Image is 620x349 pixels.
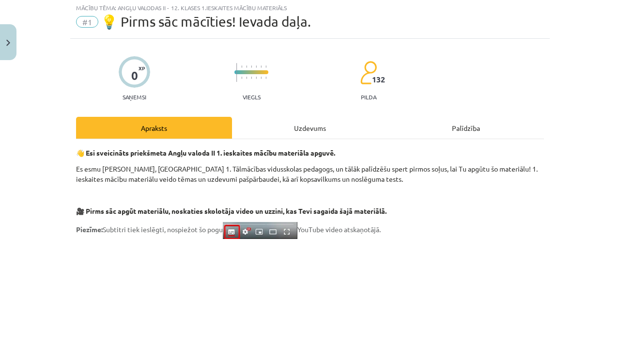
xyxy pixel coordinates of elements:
p: Viegls [243,94,261,100]
img: icon-short-line-57e1e144782c952c97e751825c79c345078a6d821885a25fce030b3d8c18986b.svg [265,65,266,68]
img: icon-long-line-d9ea69661e0d244f92f715978eff75569469978d946b2353a9bb055b3ed8787d.svg [236,63,237,82]
img: icon-short-line-57e1e144782c952c97e751825c79c345078a6d821885a25fce030b3d8c18986b.svg [256,77,257,79]
span: 💡 Pirms sāc mācīties! Ievada daļa. [101,14,311,30]
img: icon-short-line-57e1e144782c952c97e751825c79c345078a6d821885a25fce030b3d8c18986b.svg [251,77,252,79]
strong: 👋 Esi sveicināts priekšmeta Angļu valoda II 1. ieskaites mācību materiāla apguvē. [76,148,335,157]
span: XP [139,65,145,71]
div: Uzdevums [232,117,388,139]
div: Apraksts [76,117,232,139]
img: icon-short-line-57e1e144782c952c97e751825c79c345078a6d821885a25fce030b3d8c18986b.svg [246,77,247,79]
img: icon-short-line-57e1e144782c952c97e751825c79c345078a6d821885a25fce030b3d8c18986b.svg [261,77,262,79]
span: Subtitri tiek ieslēgti, nospiežot šo pogu YouTube video atskaņotājā. [76,225,381,234]
span: #1 [76,16,98,28]
div: 0 [131,69,138,82]
img: icon-short-line-57e1e144782c952c97e751825c79c345078a6d821885a25fce030b3d8c18986b.svg [251,65,252,68]
p: Saņemsi [119,94,150,100]
div: Mācību tēma: Angļu valodas ii - 12. klases 1.ieskaites mācību materiāls [76,4,544,11]
div: Palīdzība [388,117,544,139]
img: icon-short-line-57e1e144782c952c97e751825c79c345078a6d821885a25fce030b3d8c18986b.svg [241,77,242,79]
p: pilda [361,94,376,100]
strong: Piezīme: [76,225,103,234]
img: icon-short-line-57e1e144782c952c97e751825c79c345078a6d821885a25fce030b3d8c18986b.svg [261,65,262,68]
p: Es esmu [PERSON_NAME], [GEOGRAPHIC_DATA] 1. Tālmācības vidusskolas pedagogs, un tālāk palīdzēšu s... [76,164,544,184]
img: icon-short-line-57e1e144782c952c97e751825c79c345078a6d821885a25fce030b3d8c18986b.svg [256,65,257,68]
img: icon-short-line-57e1e144782c952c97e751825c79c345078a6d821885a25fce030b3d8c18986b.svg [241,65,242,68]
strong: 🎥 Pirms sāc apgūt materiālu, noskaties skolotāja video un uzzini, kas Tevi sagaida šajā materiālā. [76,206,387,215]
img: icon-close-lesson-0947bae3869378f0d4975bcd49f059093ad1ed9edebbc8119c70593378902aed.svg [6,40,10,46]
span: 132 [372,75,385,84]
img: icon-short-line-57e1e144782c952c97e751825c79c345078a6d821885a25fce030b3d8c18986b.svg [265,77,266,79]
img: icon-short-line-57e1e144782c952c97e751825c79c345078a6d821885a25fce030b3d8c18986b.svg [246,65,247,68]
img: students-c634bb4e5e11cddfef0936a35e636f08e4e9abd3cc4e673bd6f9a4125e45ecb1.svg [360,61,377,85]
